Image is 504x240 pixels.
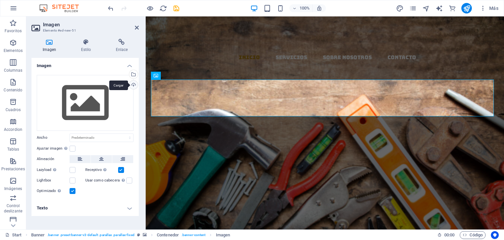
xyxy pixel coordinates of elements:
[37,136,70,139] label: Ancho
[31,200,139,216] h4: Texto
[70,39,105,53] h4: Estilo
[4,127,22,132] p: Accordion
[31,231,230,239] nav: breadcrumb
[129,80,138,89] a: Cargar
[43,22,139,28] h2: Imagen
[47,231,134,239] span: . banner .preset-banner-v3-default .parallax .parallax-fixed
[289,4,313,12] button: 100%
[461,3,472,13] button: publish
[463,231,483,239] span: Código
[157,231,179,239] span: Haz clic para seleccionar y doble clic para editar
[216,231,230,239] span: Haz clic para seleccionar y doble clic para editar
[448,4,456,12] button: commerce
[491,231,499,239] button: Usercentrics
[137,233,140,237] i: Este elemento es un preajuste personalizable
[444,231,454,239] span: 00 00
[4,48,23,53] p: Elementos
[105,39,139,53] h4: Enlace
[449,5,456,12] i: Comercio
[37,155,70,163] label: Alineación
[477,3,501,13] button: Más
[31,39,70,53] h4: Imagen
[1,166,25,172] p: Prestaciones
[422,4,430,12] button: navigator
[6,107,21,112] p: Cuadros
[172,4,180,12] button: save
[435,5,443,12] i: AI Writer
[316,5,322,11] i: Al redimensionar, ajustar el nivel de zoom automáticamente para ajustarse al dispositivo elegido.
[107,4,115,12] button: undo
[435,4,443,12] button: text_generator
[37,177,70,184] label: Lightbox
[37,187,70,195] label: Optimizado
[7,147,19,152] p: Tablas
[85,166,118,174] label: Receptivo
[4,68,23,73] p: Columnas
[38,4,87,12] img: Editor Logo
[107,5,115,12] i: Deshacer: Añadir elemento (Ctrl+Z)
[37,166,70,174] label: Lazyload
[5,28,22,34] p: Favoritos
[449,232,450,237] span: :
[4,87,22,93] p: Contenido
[85,177,127,184] label: Usar como cabecera
[37,75,134,131] div: Selecciona archivos del administrador de archivos, de la galería de fotos o carga archivo(s)
[173,5,180,12] i: Guardar (Ctrl+S)
[43,28,126,34] h3: Elemento #ed-new-51
[422,5,430,12] i: Navegador
[181,231,205,239] span: . banner-content
[143,233,147,237] i: Este elemento contiene un fondo
[299,4,310,12] h6: 100%
[31,231,45,239] span: Haz clic para seleccionar y doble clic para editar
[437,231,455,239] h6: Tiempo de la sesión
[159,5,167,12] i: Volver a cargar página
[463,5,471,12] i: Publicar
[460,231,486,239] button: Código
[396,5,404,12] i: Diseño (Ctrl+Alt+Y)
[37,145,70,153] label: Ajustar imagen
[5,231,22,239] a: Haz clic para cancelar la selección y doble clic para abrir páginas
[159,4,167,12] button: reload
[409,4,417,12] button: pages
[480,5,498,12] span: Más
[31,58,139,70] h4: Imagen
[4,186,22,191] p: Imágenes
[396,4,404,12] button: design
